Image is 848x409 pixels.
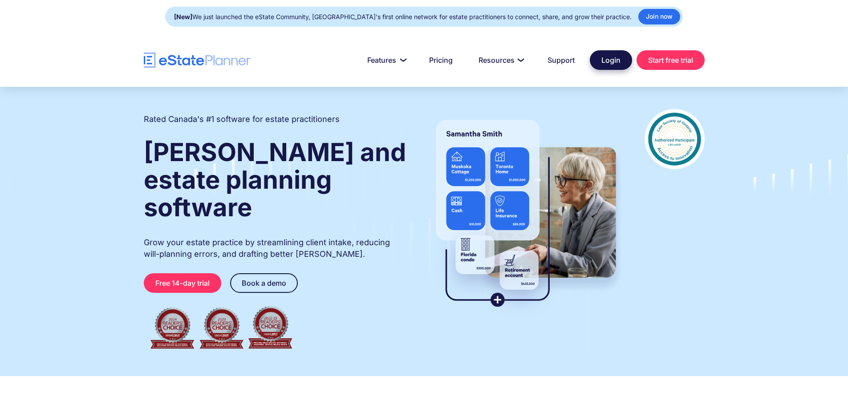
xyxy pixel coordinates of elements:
[174,13,192,20] strong: [New]
[144,53,251,68] a: home
[537,51,585,69] a: Support
[144,237,407,260] p: Grow your estate practice by streamlining client intake, reducing will-planning errors, and draft...
[590,50,632,70] a: Login
[468,51,532,69] a: Resources
[174,11,632,23] div: We just launched the eState Community, [GEOGRAPHIC_DATA]'s first online network for estate practi...
[637,50,705,70] a: Start free trial
[418,51,463,69] a: Pricing
[144,273,221,293] a: Free 14-day trial
[144,113,340,125] h2: Rated Canada's #1 software for estate practitioners
[638,9,680,24] a: Join now
[230,273,298,293] a: Book a demo
[425,109,627,318] img: estate planner showing wills to their clients, using eState Planner, a leading estate planning so...
[144,137,406,223] strong: [PERSON_NAME] and estate planning software
[357,51,414,69] a: Features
